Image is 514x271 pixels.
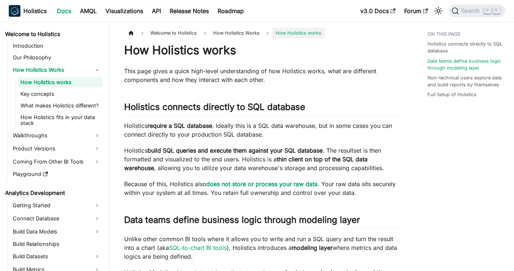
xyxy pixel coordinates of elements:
[147,147,323,154] strong: build SQL queries and execute them against your SQL database
[11,64,103,76] a: How Holistics Works
[147,122,212,129] strong: require a SQL database
[11,156,103,168] a: Coming From Other BI Tools
[11,143,103,154] a: Product Versions
[3,188,103,198] a: Analytics Development
[11,213,103,224] a: Connect Database
[11,200,103,211] a: Getting Started
[23,7,47,15] b: Holistics
[9,5,20,17] img: Holistics
[484,7,491,14] kbd: ⌘
[169,244,227,251] a: SQL-to-chart BI tools
[356,5,400,17] a: v3.0 Docs
[210,28,263,38] span: How Holistics Works
[427,40,502,54] a: Holistics connects directly to SQL database
[124,215,398,228] h2: Data teams define business logic through modeling layer
[292,244,333,251] strong: modeling layer
[459,8,484,14] span: Search
[165,5,213,17] a: Release Notes
[11,41,103,51] a: Introduction
[11,251,103,262] a: Build Datasets
[18,112,103,128] a: How Holistics fits in your data stack
[124,146,398,172] p: Holistics . The resultset is then formatted and visualized to the end users. Holistics is a , all...
[433,5,444,17] button: Switch between dark and light mode (currently light mode)
[400,5,432,17] a: Forum
[18,101,103,111] a: What makes Holistics different?
[101,5,147,17] a: Visualizations
[427,74,502,88] a: Non-technical users explore data and build reports by themselves
[124,67,398,84] p: This page gives a quick high-level understanding of how Holistics works, what are different compo...
[124,180,398,197] p: Because of this, Holistics also . Your raw data sits securely within your system at all times. Yo...
[124,235,398,261] p: Unlike other common BI tools where it allows you to write and run a SQL query and turn the result...
[124,102,398,115] h2: Holistics connects directly to SQL database
[449,4,505,17] button: Search (Command+K)
[18,89,103,99] a: Key concepts
[3,29,103,39] a: Welcome to Holistics
[124,28,138,38] a: Home page
[11,226,103,237] a: Build Data Models
[11,239,103,249] a: Build Relationships
[9,5,47,17] a: HolisticsHolistics
[427,91,476,98] a: Full Setup of Holistics
[18,77,103,87] a: How Holistics works
[427,58,502,71] a: Data teams define business logic through modeling layer
[53,5,76,17] a: Docs
[272,28,325,38] span: How Holistics works
[11,130,103,141] a: Walkthroughs
[124,28,398,38] nav: Breadcrumbs
[206,180,318,188] a: does not store or process your raw data
[11,52,103,63] a: Our Philosophy
[147,5,165,17] a: API
[76,5,101,17] a: AMQL
[493,7,500,14] kbd: K
[147,28,200,38] span: Welcome to Holistics
[11,169,103,179] a: Playground
[124,121,398,139] p: Holistics . Ideally this is a SQL data warehouse, but in some cases you can connect directly to y...
[124,43,398,58] h1: How Holistics works
[213,5,248,17] a: Roadmap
